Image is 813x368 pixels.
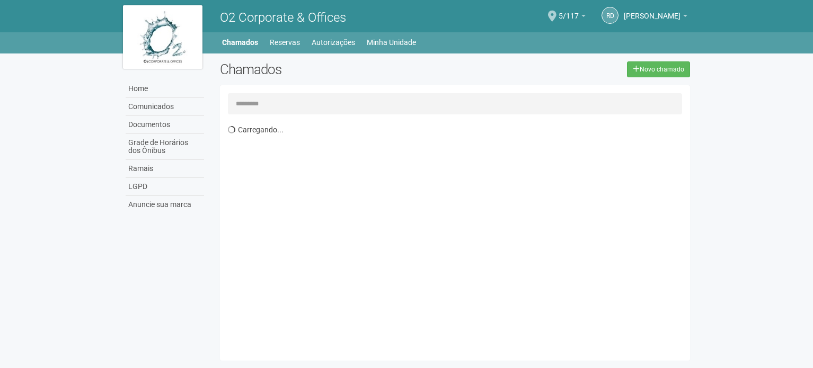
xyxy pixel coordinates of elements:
a: Home [126,80,204,98]
a: RD [602,7,618,24]
a: Documentos [126,116,204,134]
img: logo.jpg [123,5,202,69]
a: 5/117 [559,13,586,22]
a: Minha Unidade [367,35,416,50]
a: Reservas [270,35,300,50]
a: Novo chamado [627,61,690,77]
a: LGPD [126,178,204,196]
a: Ramais [126,160,204,178]
a: Chamados [222,35,258,50]
span: REINALDO DOS SANTOS BARROS [624,2,681,20]
a: Comunicados [126,98,204,116]
h2: Chamados [220,61,406,77]
a: Anuncie sua marca [126,196,204,213]
span: 5/117 [559,2,579,20]
span: O2 Corporate & Offices [220,10,346,25]
div: Carregando... [228,120,690,353]
a: Autorizações [312,35,355,50]
a: [PERSON_NAME] [624,13,687,22]
a: Grade de Horários dos Ônibus [126,134,204,160]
